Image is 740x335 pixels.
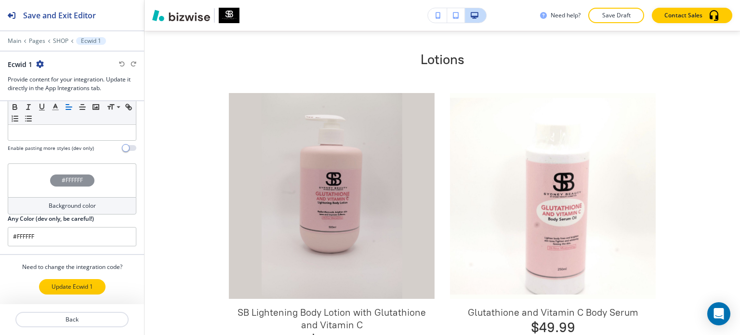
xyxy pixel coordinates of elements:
[601,11,632,20] p: Save Draft
[29,38,45,44] button: Pages
[81,38,101,44] p: Ecwid 1
[8,214,94,223] h2: Any Color (dev only, be careful!)
[76,37,106,45] button: Ecwid 1
[49,201,96,210] h4: Background color
[9,4,436,21] h1: Lotions
[230,51,436,248] img: Glutathione and Vitamin C Body Serum
[551,11,581,20] h3: Need help?
[41,46,182,252] img: SB Lightening Body Lotion with Glutathione and Vitamin C
[8,38,21,44] button: Main
[8,75,136,93] h3: Provide content for your integration. Update it directly in the App Integrations tab.
[219,8,239,23] img: Your Logo
[664,11,702,20] p: Contact Sales
[9,284,214,302] div: $89.99
[15,312,129,327] button: Back
[53,38,68,44] button: SHOP
[16,315,128,324] p: Back
[588,8,644,23] button: Save Draft
[9,259,214,284] a: SB Lightening Body Lotion with Glutathione and Vitamin C
[62,176,83,185] h4: #FFFFFF
[230,272,436,289] div: $49.99
[22,263,122,271] h4: Need to change the integration code?
[652,8,732,23] button: Contact Sales
[8,163,136,214] button: #FFFFFFBackground color
[152,10,210,21] img: Bizwise Logo
[707,302,730,325] div: Open Intercom Messenger
[23,10,96,21] h2: Save and Exit Editor
[52,282,93,291] p: Update Ecwid 1
[39,279,106,295] button: Update Ecwid 1
[230,259,436,272] a: Glutathione and Vitamin C Body Serum
[8,145,94,152] h4: Enable pasting more styles (dev only)
[8,59,32,69] h2: Ecwid 1
[9,46,214,252] a: SB Lightening Body Lotion with Glutathione and Vitamin C
[230,46,436,252] a: Glutathione and Vitamin C Body Serum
